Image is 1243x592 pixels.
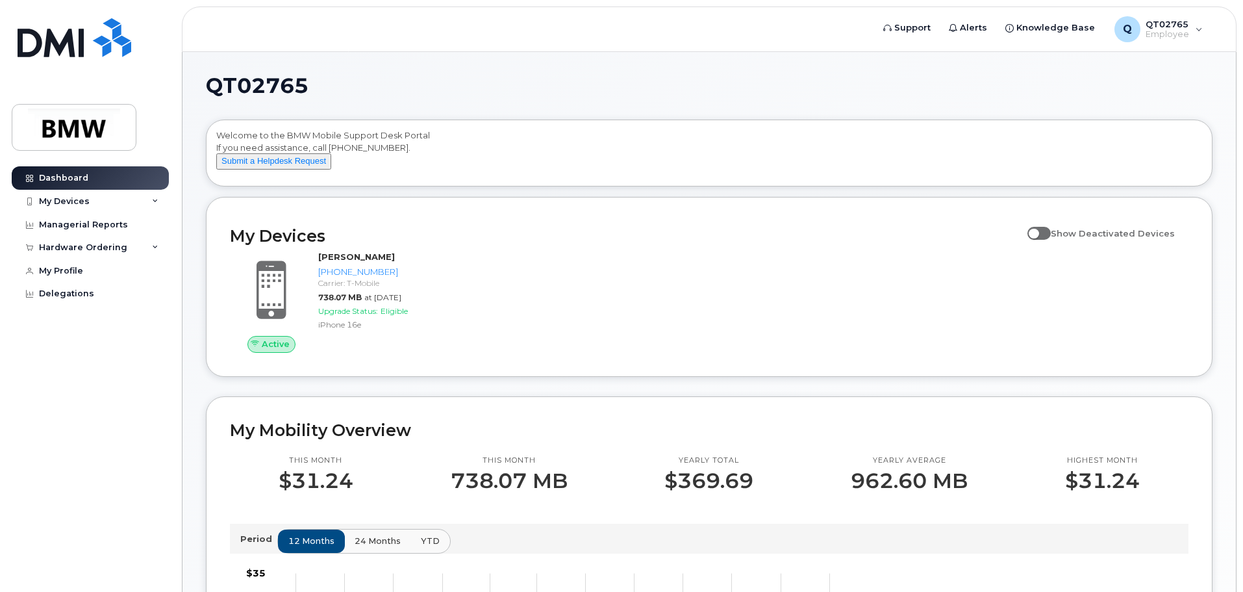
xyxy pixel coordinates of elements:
p: This month [451,456,568,466]
p: $31.24 [1065,469,1140,493]
span: 738.07 MB [318,292,362,302]
input: Show Deactivated Devices [1027,221,1038,231]
div: Welcome to the BMW Mobile Support Desk Portal If you need assistance, call [PHONE_NUMBER]. [216,129,1202,181]
strong: [PERSON_NAME] [318,251,395,262]
h2: My Mobility Overview [230,420,1188,440]
div: Carrier: T-Mobile [318,277,453,289]
p: Yearly average [851,456,968,466]
tspan: $35 [246,567,266,579]
p: Period [240,533,277,545]
span: YTD [421,535,440,547]
span: QT02765 [206,76,308,96]
button: Submit a Helpdesk Request [216,153,331,170]
p: This month [279,456,353,466]
h2: My Devices [230,226,1021,246]
span: Active [262,338,290,350]
a: Active[PERSON_NAME][PHONE_NUMBER]Carrier: T-Mobile738.07 MBat [DATE]Upgrade Status:EligibleiPhone... [230,251,458,352]
div: [PHONE_NUMBER] [318,266,453,278]
p: 738.07 MB [451,469,568,493]
p: $31.24 [279,469,353,493]
p: $369.69 [664,469,753,493]
iframe: Messenger Launcher [1186,535,1233,582]
span: 24 months [355,535,401,547]
p: 962.60 MB [851,469,968,493]
a: Submit a Helpdesk Request [216,155,331,166]
span: at [DATE] [364,292,401,302]
p: Highest month [1065,456,1140,466]
p: Yearly total [664,456,753,466]
span: Show Deactivated Devices [1051,228,1175,238]
div: iPhone 16e [318,319,453,330]
span: Eligible [381,306,408,316]
span: Upgrade Status: [318,306,378,316]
